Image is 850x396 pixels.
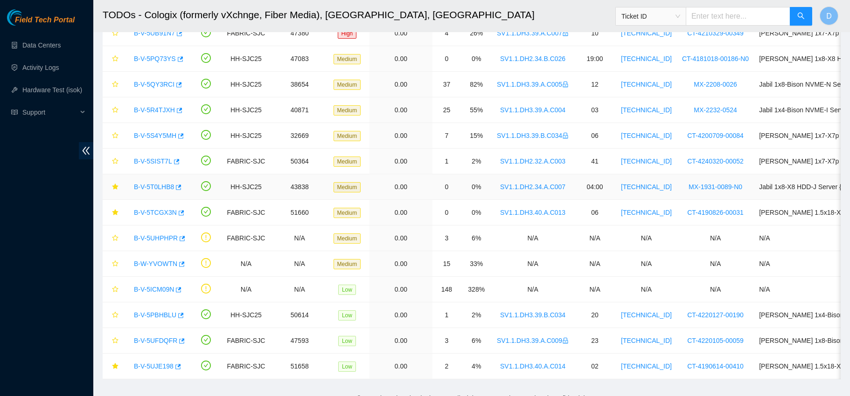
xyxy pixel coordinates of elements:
td: 0.00 [369,46,432,72]
a: CT-4210329-00349 [687,29,744,37]
td: 47083 [271,46,328,72]
a: [TECHNICAL_ID] [621,337,672,344]
a: [TECHNICAL_ID] [621,183,672,191]
td: 06 [574,123,616,149]
a: CT-4220127-00190 [687,311,744,319]
span: check-circle [201,79,211,89]
button: star [108,359,119,374]
td: 2% [461,149,492,174]
td: 0% [461,174,492,200]
a: B-V-5ICM09N [134,286,174,293]
span: Medium [334,157,361,167]
td: 4 [432,20,461,46]
button: star [108,205,119,220]
td: 3 [432,225,461,251]
td: 03 [574,97,616,123]
td: N/A [492,277,574,302]
span: check-circle [201,104,211,114]
td: 51660 [271,200,328,225]
button: star [108,51,119,66]
a: B-V-5UJE198 [134,362,174,370]
td: 148 [432,277,461,302]
span: Field Tech Portal [15,16,75,25]
a: [TECHNICAL_ID] [621,55,672,62]
td: HH-SJC25 [221,46,271,72]
a: [TECHNICAL_ID] [621,132,672,139]
td: FABRIC-SJC [221,328,271,354]
a: Data Centers [22,41,61,49]
button: star [108,307,119,322]
span: check-circle [201,130,211,140]
td: FABRIC-SJC [221,20,271,46]
td: 32669 [271,123,328,149]
td: 25 [432,97,461,123]
span: Medium [334,131,361,141]
span: search [797,12,805,21]
button: star [108,77,119,92]
a: MX-2232-0524 [694,106,737,114]
td: 0 [432,174,461,200]
td: 0.00 [369,174,432,200]
a: SV1.1.DH3.40.A.C014 [500,362,565,370]
td: 0.00 [369,72,432,97]
td: 50364 [271,149,328,174]
td: N/A [574,277,616,302]
td: 0% [461,200,492,225]
a: SV1.1.DH2.34.A.C007 [500,183,565,191]
span: star [112,363,118,370]
span: check-circle [201,361,211,370]
button: star [108,231,119,246]
a: Akamai TechnologiesField Tech Portal [7,17,75,29]
td: 0.00 [369,97,432,123]
td: 43838 [271,174,328,200]
a: MX-2208-0026 [694,81,737,88]
a: Activity Logs [22,64,59,71]
a: [TECHNICAL_ID] [621,29,672,37]
td: 6% [461,225,492,251]
span: lock [562,30,569,36]
a: B-W-YVOWTN [134,260,177,267]
a: SV1.1.DH3.39.A.C007lock [497,29,569,37]
a: SV1.1.DH3.39.B.C034 [500,311,565,319]
a: CT-4190826-00031 [687,209,744,216]
a: B-V-5UHPHPR [134,234,178,242]
td: 26% [461,20,492,46]
span: star [112,107,118,114]
td: N/A [616,251,677,277]
a: CT-4240320-00052 [687,157,744,165]
td: 47380 [271,20,328,46]
span: read [11,109,18,116]
a: [TECHNICAL_ID] [621,209,672,216]
button: D [820,7,838,25]
td: 47593 [271,328,328,354]
td: 0 [432,46,461,72]
td: 19:00 [574,46,616,72]
span: star [112,158,118,165]
a: B-V-5UB91N7 [134,29,175,37]
td: 37 [432,72,461,97]
button: star [108,256,119,271]
td: 15% [461,123,492,149]
td: HH-SJC25 [221,97,271,123]
td: 55% [461,97,492,123]
td: 0.00 [369,149,432,174]
span: Medium [334,259,361,269]
a: B-V-5QY3RCI [134,81,174,88]
a: B-V-5SIST7L [134,157,172,165]
td: 1 [432,149,461,174]
td: 0 [432,200,461,225]
a: SV1.1.DH2.34.B.C026 [500,55,565,62]
td: 6% [461,328,492,354]
span: star [112,235,118,242]
a: B-V-5PQ73YS [134,55,176,62]
td: 51658 [271,354,328,379]
td: N/A [677,277,754,302]
button: star [108,154,119,169]
td: N/A [271,277,328,302]
span: Medium [334,233,361,244]
a: B-V-5S4Y5MH [134,132,176,139]
span: star [112,312,118,319]
a: B-V-5PBHBLU [134,311,176,319]
td: N/A [677,225,754,251]
td: N/A [574,225,616,251]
